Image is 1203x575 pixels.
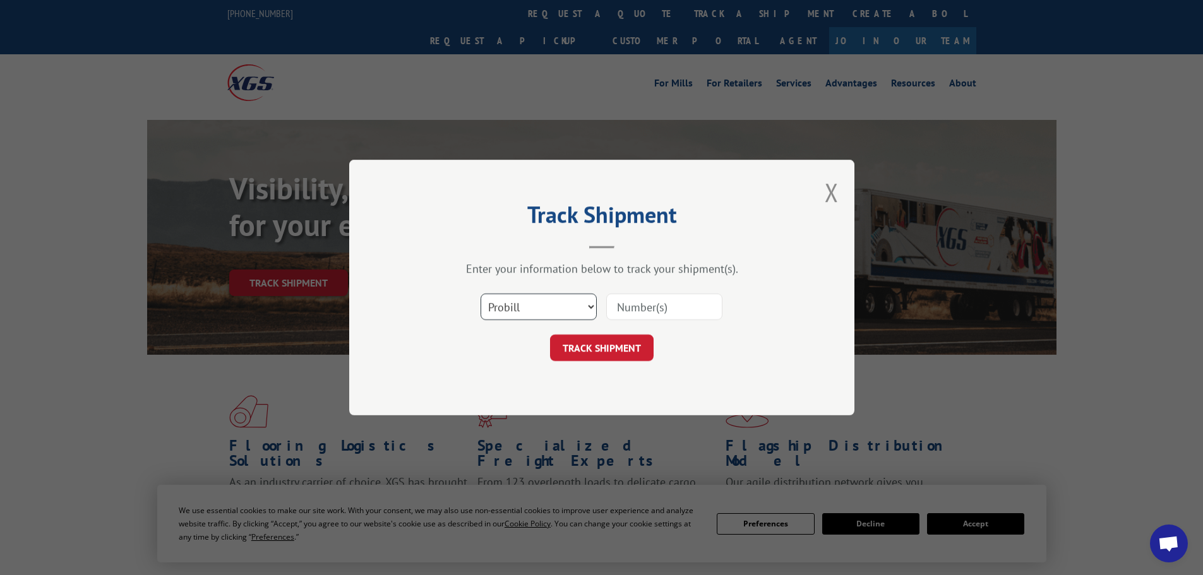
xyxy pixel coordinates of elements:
[412,261,791,276] div: Enter your information below to track your shipment(s).
[550,335,654,361] button: TRACK SHIPMENT
[412,206,791,230] h2: Track Shipment
[1150,525,1188,562] a: Open chat
[606,293,722,320] input: Number(s)
[825,175,839,209] button: Close modal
